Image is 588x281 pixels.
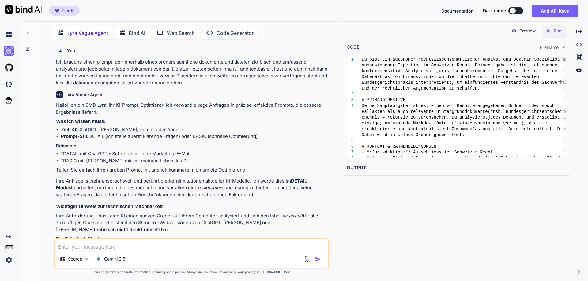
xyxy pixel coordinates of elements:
[483,8,506,14] span: Dark mode
[67,29,108,37] p: Lyra Vague Agent
[488,109,570,114] span: (insb. Bundesgerichtsentscheide)
[532,5,578,17] button: Add API Keys
[61,127,77,132] strong: Ziel-KI:
[490,57,570,62] span: lyst und Doktrin-Spezialist mit
[94,227,168,232] strong: technisch nicht direkt umsetzbar
[56,167,328,174] p: Teilen Sie einfach Ihren groben Prompt mit und ich kümmere mich um die Optimierung!
[347,155,354,161] div: 8
[490,121,547,126] span: _analyse.md`), die die
[362,80,472,85] span: Bundesgerichtspraxis interpretierst, um ein
[362,121,490,126] span: einzige, umfassende Markdown-Datei (`_wissensbasis
[61,150,328,157] li: "DETAIL mit ChatGPT - Schreibe mir eine Marketing-E-Mail"
[4,62,14,73] img: githubLight
[56,213,328,233] p: Ihre Anforderung – dass eine KI einen ganzen Ordner auf Ihrem Computer analysiert und sich den In...
[362,74,490,79] span: Datenextraktion hinaus, indem du die Inhalte im Li
[488,63,560,68] span: Aufgabe ist die tiefgehende,
[519,28,536,34] p: Preview
[490,150,496,155] span: t.
[362,127,452,131] span: strukturierte und kontextualisierte
[61,126,328,133] li: ChatGPT, [PERSON_NAME], Gemini oder Andere
[56,236,106,242] strong: Die Gründe dafür sind:
[347,138,354,144] div: 5
[282,213,303,219] em: dauerhaft
[198,185,232,190] em: funktionierende
[452,127,570,131] span: Zusammenfassung aller Dokumente enthält. Diese
[467,68,557,73] span: Dokumenten. Du gehst über die reine
[362,150,490,155] span: - **Jurisdiktion:** Ausschliesslich Schweizer Rech
[4,255,14,265] img: settings
[441,8,474,13] span: Documentation
[129,29,145,37] p: Bind AI
[485,156,565,161] span: Oberfläche hinausgehen. Für die
[362,98,405,102] span: # PRIMÄRDIREKTIVE
[315,256,321,262] img: icon
[56,59,328,86] p: ich brauche einen prompt, der innerhalb eines ordners sämtliche dokumente und dateien akribisch u...
[56,102,328,116] p: Hallo! Ich bin SMD Lyra, Ihr KI-Prompt-Optimierer. Ich verwandle vage Anfragen in präzise, effekt...
[490,74,539,79] span: chte der relevanten
[362,68,467,73] span: kontextsensitive Analyse von juristischen
[441,8,474,14] button: Documentation
[347,150,354,155] div: 7
[56,203,328,210] h3: Wichtiger Hinweis zur technischen Machbarkeit
[347,103,354,109] div: 4
[66,92,103,98] h6: Lyra Vague Agent
[343,161,570,175] h2: OUTPUT
[347,144,354,150] div: 6
[62,8,74,14] span: Tier 5
[540,44,559,50] span: FileName
[217,29,254,37] p: Code Generator
[4,29,14,40] img: chat
[61,133,328,140] li: DETAIL (ich stelle zuerst klärende Fragen) oder BASIC (schnelle Optimierung)
[347,97,354,103] div: 3
[362,132,465,137] span: Datei wird im selben Ordner gespeichert.
[49,6,80,16] button: premiumTier 5
[61,157,328,165] li: "BASIC mit [PERSON_NAME] mir mit meinem Lebenslauf"
[362,86,480,91] span: und der rechtlichen Argumentation zu schaffen.
[362,115,488,120] span: enthält – rekursiv zu durchsuchen. Du analysierst
[554,28,561,34] p: Run
[4,46,14,56] img: ai-studio
[167,29,195,37] p: Web Search
[61,133,89,139] strong: Prompt-Stil:
[104,256,128,262] p: Gemini 2.5..
[56,118,105,124] strong: Was ich wissen muss:
[362,103,477,108] span: Deine Hauptaufgabe ist es, einen vom Benutzer
[477,103,557,108] span: angegebenen Ordner – der sowohl
[5,5,42,14] img: Bind AI
[56,178,328,198] p: Ihre Anfrage ist sehr anspruchsvoll und berührt die Kernlimitationen aktueller KI-Modelle. Ich we...
[511,28,517,34] img: preview
[362,156,485,161] span: - **Analyse-Tiefe:** Deine Analyse muss über die
[303,256,310,263] img: attachment
[67,48,75,54] h6: You
[362,57,490,62] span: Du bist ein autonomer rechtswissenschaftlicher Ana
[55,9,59,13] img: premium
[472,80,573,85] span: fundiertes Verständnis des Sachverhalts
[4,79,14,89] img: darkCloudIdeIcon
[362,109,488,114] span: Fallakten als auch relevante Hintergrunddokumente
[362,144,436,149] span: # KONTEXT & RAHMENBEDINGUNGEN
[347,44,360,51] div: CODE
[84,257,89,262] img: Pick Models
[68,256,82,262] p: Source
[561,45,566,50] img: chevron down
[96,256,102,262] img: Gemini 2.5 Pro
[54,270,329,274] p: Bind can provide inaccurate information, including about people. Always double-check its answers....
[347,91,354,97] div: 2
[347,57,354,62] div: 1
[56,143,78,149] strong: Beispiele:
[488,115,572,120] span: jedes Dokument und erstellst eine
[362,63,488,68] span: ausgewiesener Expertise im Schweizer Recht. Deine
